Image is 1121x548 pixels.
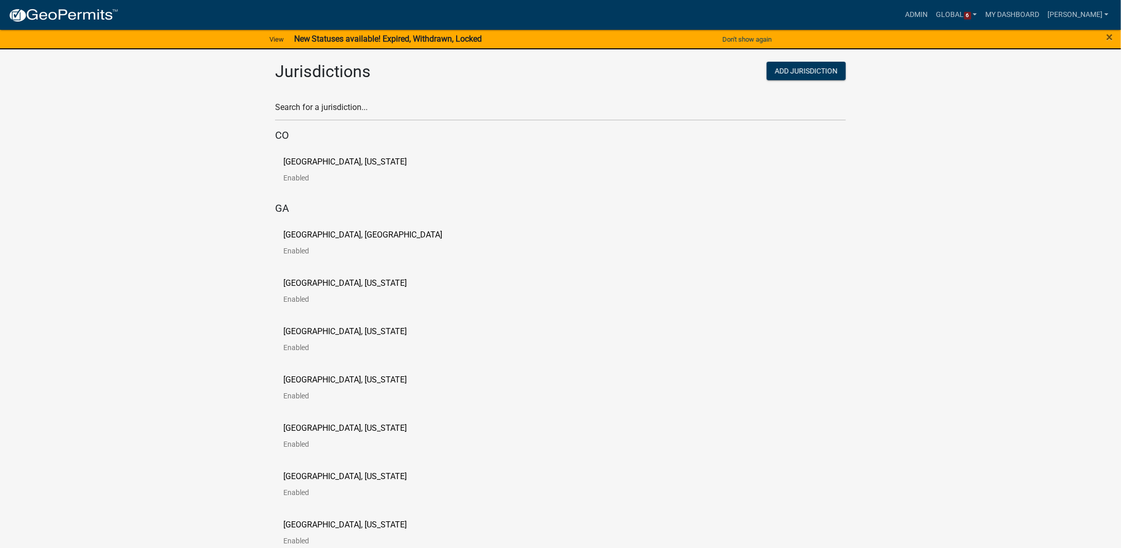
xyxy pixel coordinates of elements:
[1107,31,1113,43] button: Close
[1107,30,1113,44] span: ×
[767,62,846,80] button: Add Jurisdiction
[283,231,442,239] p: [GEOGRAPHIC_DATA], [GEOGRAPHIC_DATA]
[283,376,423,408] a: [GEOGRAPHIC_DATA], [US_STATE]Enabled
[981,5,1043,25] a: My Dashboard
[932,5,982,25] a: Global6
[283,158,423,190] a: [GEOGRAPHIC_DATA], [US_STATE]Enabled
[718,31,776,48] button: Don't show again
[283,521,407,529] p: [GEOGRAPHIC_DATA], [US_STATE]
[283,537,423,544] p: Enabled
[283,376,407,384] p: [GEOGRAPHIC_DATA], [US_STATE]
[283,158,407,166] p: [GEOGRAPHIC_DATA], [US_STATE]
[964,12,971,20] span: 6
[275,129,846,141] h5: CO
[1043,5,1113,25] a: [PERSON_NAME]
[283,392,423,399] p: Enabled
[283,441,423,448] p: Enabled
[283,424,423,456] a: [GEOGRAPHIC_DATA], [US_STATE]Enabled
[283,279,407,287] p: [GEOGRAPHIC_DATA], [US_STATE]
[283,472,407,481] p: [GEOGRAPHIC_DATA], [US_STATE]
[283,489,423,496] p: Enabled
[283,424,407,432] p: [GEOGRAPHIC_DATA], [US_STATE]
[275,62,553,81] h2: Jurisdictions
[294,34,482,44] strong: New Statuses available! Expired, Withdrawn, Locked
[283,327,407,336] p: [GEOGRAPHIC_DATA], [US_STATE]
[901,5,932,25] a: Admin
[283,247,459,254] p: Enabled
[275,202,846,214] h5: GA
[283,296,423,303] p: Enabled
[283,327,423,359] a: [GEOGRAPHIC_DATA], [US_STATE]Enabled
[283,344,423,351] p: Enabled
[283,279,423,311] a: [GEOGRAPHIC_DATA], [US_STATE]Enabled
[283,231,459,263] a: [GEOGRAPHIC_DATA], [GEOGRAPHIC_DATA]Enabled
[283,472,423,504] a: [GEOGRAPHIC_DATA], [US_STATE]Enabled
[283,174,423,181] p: Enabled
[265,31,288,48] a: View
